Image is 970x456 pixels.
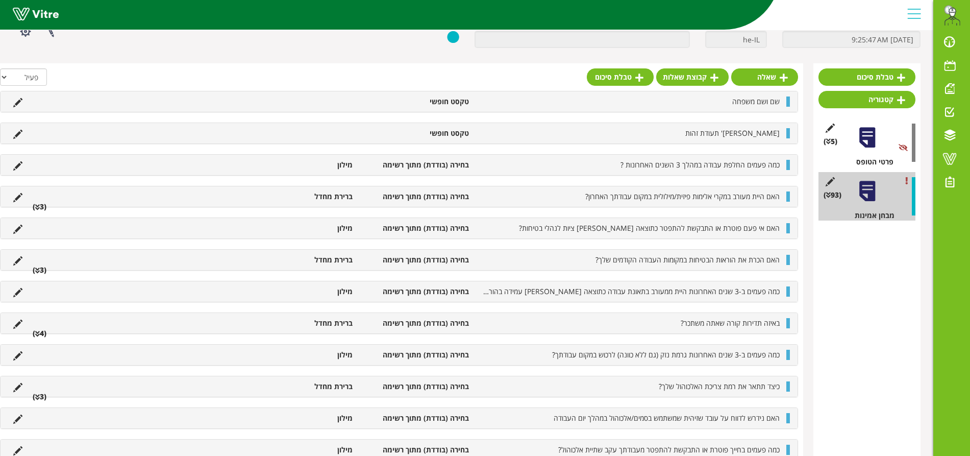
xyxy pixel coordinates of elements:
span: שם ושם משפחה [732,97,780,106]
li: טקסט חופשי [358,128,474,138]
a: קבוצת שאלות [656,68,729,86]
span: כמה פעמים ב-3 שנים האחרונות היית ממעורב בתאונת עבודה כתוצאה [PERSON_NAME] עמידה בהוראות הבטיחות? [449,286,780,296]
span: (93 ) [824,190,841,200]
span: האם נידרש לדווח על עובד שזיהית שמשתמש בסמים/אלכוהול במהלך יום העבודה [554,413,780,423]
a: שאלה [731,68,798,86]
li: ברירת מחדל [241,255,358,265]
span: (5 ) [824,136,837,147]
li: מילון [241,160,358,170]
li: מילון [241,286,358,297]
img: da32df7d-b9e3-429d-8c5c-2e32c797c474.png [942,5,962,26]
li: ברירת מחדל [241,318,358,328]
span: האם הכרת את הוראות הבטיחות במקומות העבודה הקודמים שלך? [595,255,780,265]
a: טבלת סיכום [587,68,654,86]
li: מילון [241,445,358,455]
span: כמה פעמים החלפת עבודה במהלך 3 השנים האחרונות ? [620,160,780,170]
li: בחירה (בודדת) מתוך רשימה [358,413,474,423]
span: כמה פעמים בחייך פוטרת או התבקשת להתפטר מעבודתך עקב שתיית אלכוהול? [558,445,780,454]
li: מילון [241,350,358,360]
li: טקסט חופשי [358,97,474,107]
li: בחירה (בודדת) מתוך רשימה [358,318,474,328]
span: האם אי פעם פוטרת או התבקשת להתפטר כתוצאה [PERSON_NAME] ציות לנהלי בטיחות? [519,223,780,233]
span: כמה פעמים ב-3 שנים האחרונות גרמת נזק (גם ללא כוונה) לרכוש במקום עבודתך? [552,350,780,359]
span: [PERSON_NAME]' תעודת זהות [685,128,780,138]
li: (3 ) [28,202,52,212]
span: כיצד תתאר את רמת צריכת האלכוהול שלך? [659,381,780,391]
li: (4 ) [28,328,52,339]
a: קטגוריה [818,91,915,108]
li: בחירה (בודדת) מתוך רשימה [358,223,474,233]
li: בחירה (בודדת) מתוך רשימה [358,350,474,360]
li: ברירת מחדל [241,381,358,392]
li: ברירת מחדל [241,191,358,202]
li: בחירה (בודדת) מתוך רשימה [358,286,474,297]
img: yes [447,31,459,43]
div: פרטי הטופס [826,157,915,167]
li: בחירה (בודדת) מתוך רשימה [358,255,474,265]
div: מבחן אמינות [826,210,915,221]
li: מילון [241,223,358,233]
li: מילון [241,413,358,423]
span: האם היית מעורב במקרי אלימות פיזית/מילולית במקום עבודתך האחרון? [585,191,780,201]
li: (3 ) [28,392,52,402]
li: בחירה (בודדת) מתוך רשימה [358,160,474,170]
li: בחירה (בודדת) מתוך רשימה [358,445,474,455]
span: באיזה תדירות קורה שאתה משתכר? [681,318,780,328]
li: בחירה (בודדת) מתוך רשימה [358,191,474,202]
li: בחירה (בודדת) מתוך רשימה [358,381,474,392]
li: (3 ) [28,265,52,275]
a: טבלת סיכום [818,68,915,86]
